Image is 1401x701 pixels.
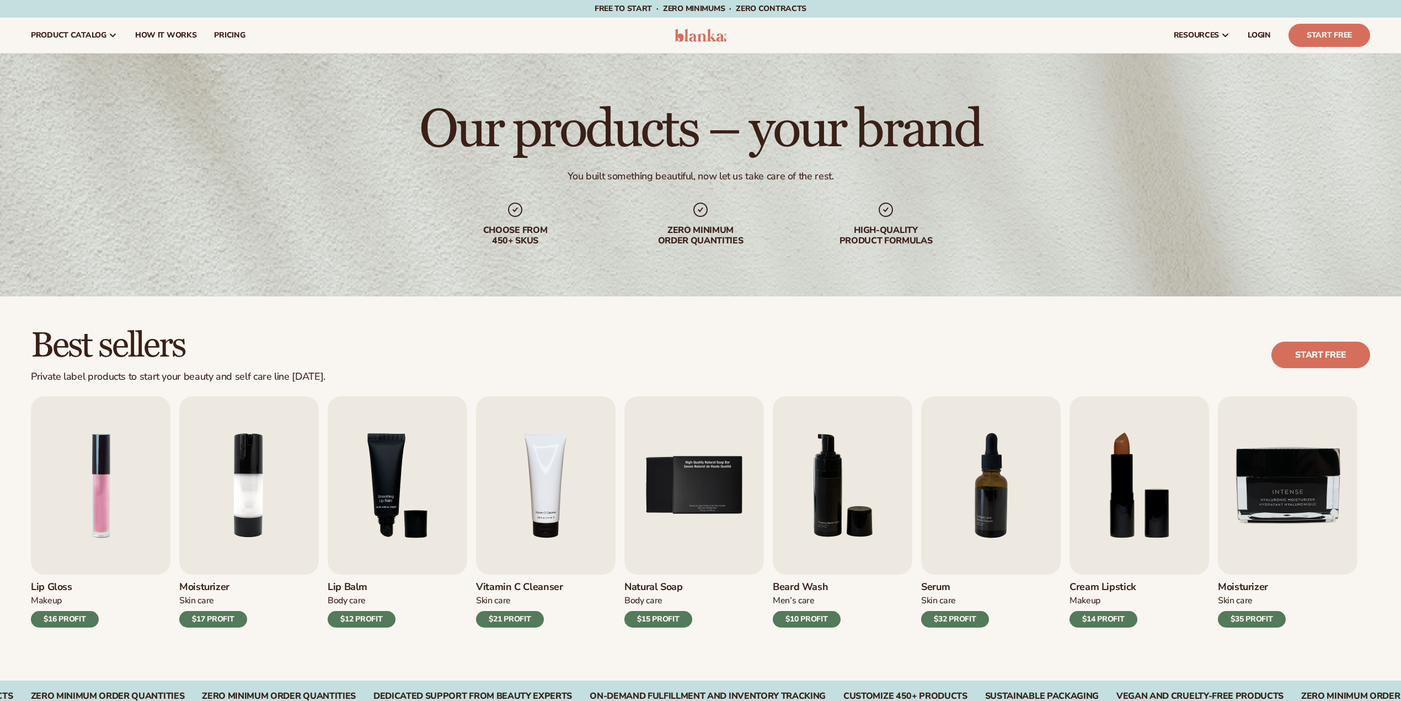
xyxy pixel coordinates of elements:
a: 1 / 9 [31,396,170,628]
div: Makeup [31,595,99,607]
div: $17 PROFIT [179,611,247,628]
a: product catalog [22,18,126,53]
a: 5 / 9 [624,396,764,628]
h3: Moisturizer [179,581,247,593]
div: Skin Care [1218,595,1286,607]
div: High-quality product formulas [815,225,956,246]
div: Private label products to start your beauty and self care line [DATE]. [31,371,325,383]
a: Start Free [1288,24,1370,47]
div: $14 PROFIT [1070,611,1137,628]
div: Body Care [328,595,395,607]
h3: Cream Lipstick [1070,581,1137,593]
a: 2 / 9 [179,396,319,628]
span: product catalog [31,31,106,40]
div: Makeup [1070,595,1137,607]
span: LOGIN [1248,31,1271,40]
a: resources [1165,18,1239,53]
h3: Beard Wash [773,581,841,593]
a: 6 / 9 [773,396,912,628]
div: Zero minimum order quantities [630,225,771,246]
div: $12 PROFIT [328,611,395,628]
a: LOGIN [1239,18,1280,53]
a: How It Works [126,18,206,53]
div: Skin Care [921,595,989,607]
h3: Moisturizer [1218,581,1286,593]
h3: Vitamin C Cleanser [476,581,563,593]
div: Skin Care [476,595,563,607]
span: resources [1174,31,1219,40]
h3: Natural Soap [624,581,692,593]
div: Body Care [624,595,692,607]
a: pricing [205,18,254,53]
a: 8 / 9 [1070,396,1209,628]
a: 3 / 9 [328,396,467,628]
a: Start free [1271,342,1370,368]
span: Free to start · ZERO minimums · ZERO contracts [595,3,806,14]
span: pricing [214,31,245,40]
a: 7 / 9 [921,396,1061,628]
div: $16 PROFIT [31,611,99,628]
span: How It Works [135,31,197,40]
a: 9 / 9 [1218,396,1357,628]
h3: Lip Balm [328,581,395,593]
h2: Best sellers [31,327,325,364]
div: $10 PROFIT [773,611,841,628]
div: Men’s Care [773,595,841,607]
div: Skin Care [179,595,247,607]
img: logo [675,29,727,42]
a: 4 / 9 [476,396,616,628]
div: $35 PROFIT [1218,611,1286,628]
h3: Lip Gloss [31,581,99,593]
div: $32 PROFIT [921,611,989,628]
div: You built something beautiful, now let us take care of the rest. [568,170,834,183]
div: Choose from 450+ Skus [445,225,586,246]
h1: Our products – your brand [419,104,981,157]
div: $15 PROFIT [624,611,692,628]
div: $21 PROFIT [476,611,544,628]
h3: Serum [921,581,989,593]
